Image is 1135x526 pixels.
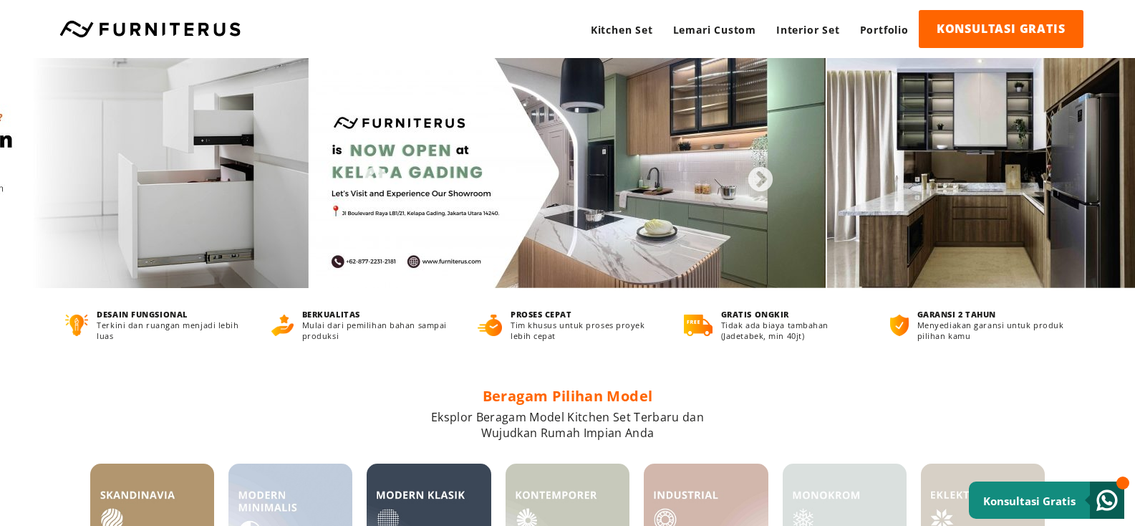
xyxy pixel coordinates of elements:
p: Terkini dan ruangan menjadi lebih luas [97,320,244,341]
a: Kitchen Set [581,10,663,49]
p: Menyediakan garansi untuk produk pilihan kamu [917,320,1070,341]
img: berkualitas.png [271,315,294,336]
a: Lemari Custom [663,10,766,49]
p: Mulai dari pemilihan bahan sampai produksi [302,320,451,341]
img: gratis-ongkir.png [684,315,713,336]
p: Eksplor Beragam Model Kitchen Set Terbaru dan Wujudkan Rumah Impian Anda [90,409,1045,441]
img: bergaransi.png [890,315,909,336]
a: KONSULTASI GRATIS [919,10,1083,48]
a: Portfolio [850,10,919,49]
h4: GARANSI 2 TAHUN [917,309,1070,320]
img: 1-2-scaled-e1693826997376.jpg [310,58,826,288]
p: Tim khusus untuk proses proyek lebih cepat [511,320,657,341]
button: Next [746,166,760,181]
h2: Beragam Pilihan Model [90,386,1045,406]
button: Previous [361,166,375,181]
h4: DESAIN FUNGSIONAL [97,309,244,320]
h4: BERKUALITAS [302,309,451,320]
p: Tidak ada biaya tambahan (Jadetabek, min 40jt) [721,320,864,341]
a: Interior Set [766,10,850,49]
h4: PROSES CEPAT [511,309,657,320]
a: Konsultasi Gratis [969,482,1124,519]
small: Konsultasi Gratis [983,494,1076,508]
h4: GRATIS ONGKIR [721,309,864,320]
img: desain-fungsional.png [65,315,89,336]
